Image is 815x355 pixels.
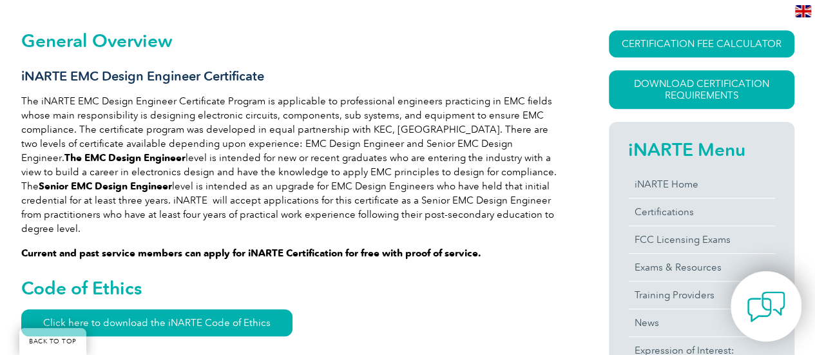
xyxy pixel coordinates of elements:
h3: iNARTE EMC Design Engineer Certificate [21,68,562,84]
img: contact-chat.png [747,287,785,326]
a: FCC Licensing Exams [628,226,775,253]
img: en [795,5,811,17]
h2: General Overview [21,30,562,51]
a: Certifications [628,198,775,225]
a: News [628,309,775,336]
a: CERTIFICATION FEE CALCULATOR [609,30,794,57]
a: iNARTE Home [628,171,775,198]
a: BACK TO TOP [19,328,86,355]
a: Exams & Resources [628,254,775,281]
a: Click here to download the iNARTE Code of Ethics [21,309,292,336]
p: The iNARTE EMC Design Engineer Certificate Program is applicable to professional engineers practi... [21,94,562,236]
h2: Code of Ethics [21,278,562,298]
strong: Senior EMC Design Engineer [39,180,172,192]
strong: Current and past service members can apply for iNARTE Certification for free with proof of service. [21,247,481,259]
strong: The EMC Design Engineer [64,152,186,164]
h2: iNARTE Menu [628,139,775,160]
a: Training Providers [628,282,775,309]
a: Download Certification Requirements [609,70,794,109]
